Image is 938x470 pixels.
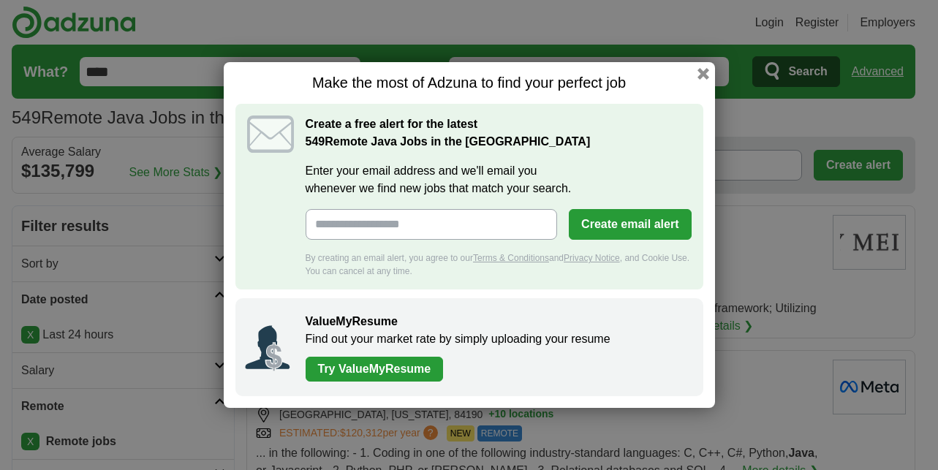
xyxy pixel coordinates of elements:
[569,209,691,240] button: Create email alert
[306,133,325,151] span: 549
[247,115,294,153] img: icon_email.svg
[306,251,692,278] div: By creating an email alert, you agree to our and , and Cookie Use. You can cancel at any time.
[306,135,591,148] strong: Remote Java Jobs in the [GEOGRAPHIC_DATA]
[235,74,703,92] h1: Make the most of Adzuna to find your perfect job
[473,253,549,263] a: Terms & Conditions
[306,357,444,382] a: Try ValueMyResume
[564,253,620,263] a: Privacy Notice
[306,115,692,151] h2: Create a free alert for the latest
[306,313,689,330] h2: ValueMyResume
[306,162,692,197] label: Enter your email address and we'll email you whenever we find new jobs that match your search.
[306,330,689,348] p: Find out your market rate by simply uploading your resume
